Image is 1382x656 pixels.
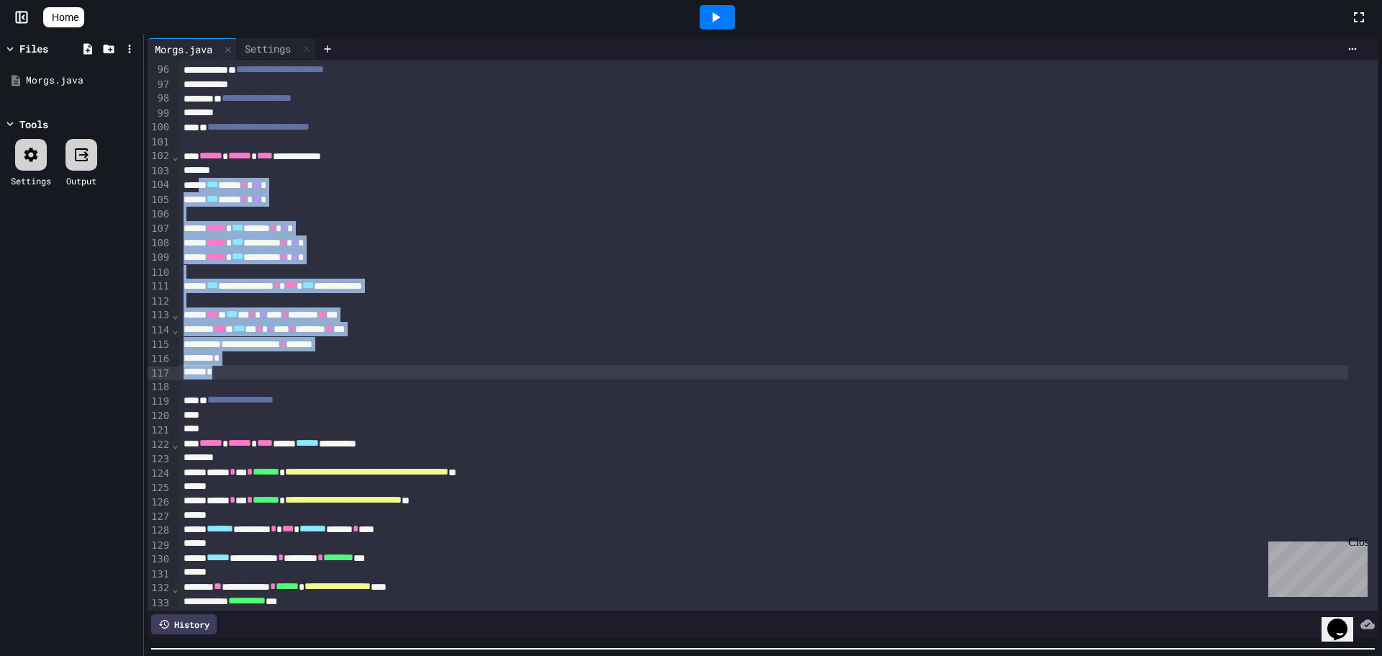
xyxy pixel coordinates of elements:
div: 96 [148,63,171,77]
div: 119 [148,395,171,409]
div: 121 [148,423,171,438]
span: Fold line [171,309,179,320]
div: 130 [148,552,171,567]
span: Fold line [171,324,179,336]
div: 117 [148,367,171,381]
span: Home [52,10,78,24]
div: 126 [148,495,171,510]
div: Morgs.java [148,42,220,57]
div: 109 [148,251,171,265]
iframe: chat widget [1263,536,1368,597]
span: Fold line [171,150,179,162]
div: 133 [148,596,171,611]
div: 128 [148,524,171,538]
div: 97 [148,78,171,92]
div: Settings [11,174,51,187]
div: 124 [148,467,171,481]
div: 129 [148,539,171,553]
div: 104 [148,178,171,192]
div: 107 [148,222,171,236]
div: Tools [19,117,48,132]
div: 113 [148,308,171,323]
div: 114 [148,323,171,338]
div: 125 [148,481,171,495]
span: Fold line [171,439,179,450]
div: 127 [148,510,171,524]
div: 132 [148,581,171,596]
div: 110 [148,266,171,280]
div: Chat with us now!Close [6,6,99,91]
div: Morgs.java [26,73,138,88]
div: 103 [148,164,171,179]
div: 101 [148,135,171,150]
div: Morgs.java [148,38,238,60]
div: 118 [148,380,171,395]
div: 100 [148,120,171,135]
div: 105 [148,193,171,207]
div: 111 [148,279,171,294]
div: 116 [148,352,171,367]
div: Files [19,41,48,56]
div: 99 [148,107,171,121]
div: 112 [148,295,171,309]
div: 131 [148,567,171,582]
div: 102 [148,149,171,163]
div: 98 [148,91,171,106]
div: 123 [148,452,171,467]
div: 108 [148,236,171,251]
a: Home [43,7,84,27]
div: History [151,614,217,634]
div: Settings [238,38,316,60]
div: 115 [148,338,171,352]
div: Settings [238,41,298,56]
div: Output [66,174,96,187]
div: 122 [148,438,171,452]
div: 120 [148,409,171,423]
span: Fold line [171,583,179,594]
div: 106 [148,207,171,222]
iframe: chat widget [1322,598,1368,642]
